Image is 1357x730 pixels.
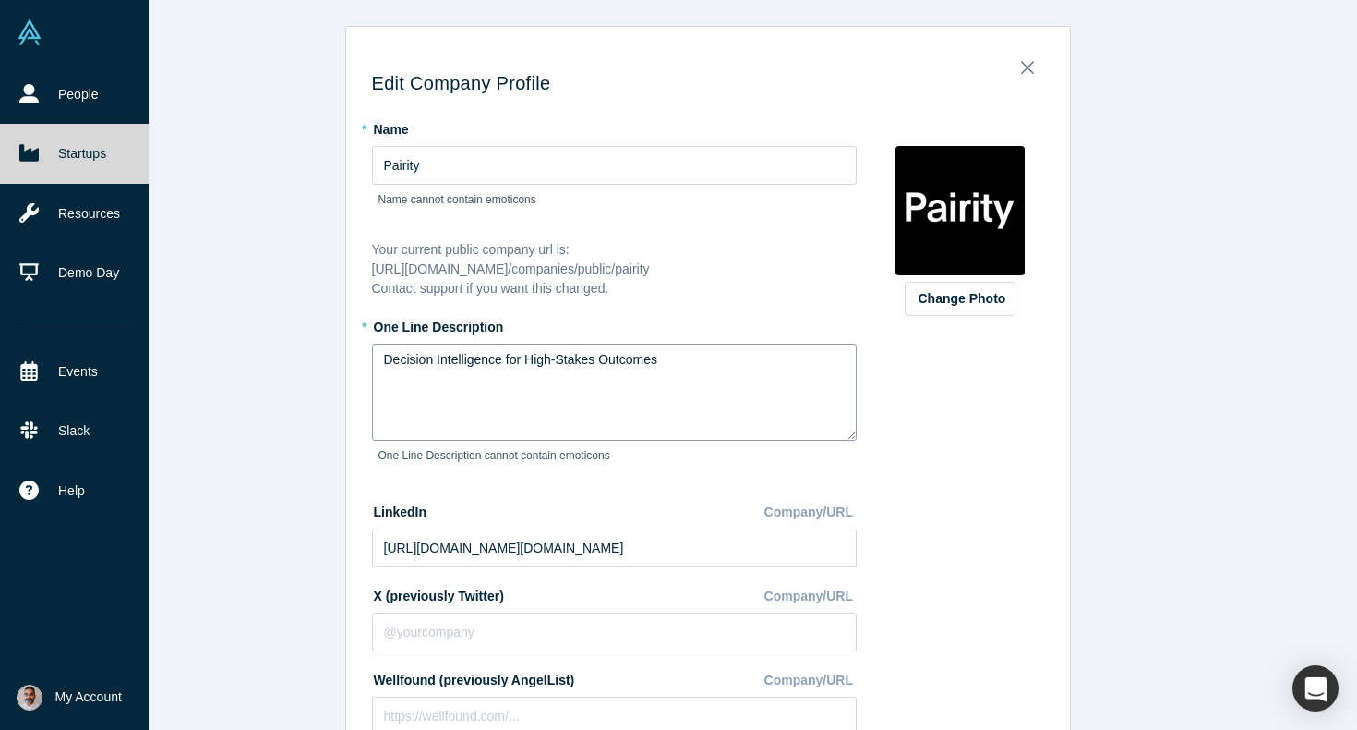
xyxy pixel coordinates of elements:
label: X (previously Twitter) [372,580,504,606]
span: Help [58,481,85,501]
p: Name cannot contain emoticons [378,191,850,208]
span: My Account [55,687,122,707]
div: Company/URL [764,664,857,697]
div: Company/URL [764,580,857,613]
p: One Line Description cannot contain emoticons [378,447,850,464]
input: https://linkedin.com/company/yourcompany [372,529,857,567]
label: Wellfound (previously AngelList) [372,664,575,690]
input: @yourcompany [372,613,857,651]
button: My Account [17,685,122,711]
img: Gotam Bhardwaj's Account [17,685,42,711]
button: Change Photo [905,282,1015,316]
div: Company/URL [764,496,857,529]
div: Your current public company url is: [URL][DOMAIN_NAME] /companies/public/pairity Contact support ... [372,240,857,298]
h3: Edit Company Profile [372,72,1044,94]
label: One Line Description [372,311,857,337]
label: Name [372,114,857,140]
img: Profile company default [895,146,1025,275]
img: Alchemist Vault Logo [17,19,42,45]
label: LinkedIn [372,496,427,522]
textarea: Decision Intelligence for High-Stakes Outcomes [372,344,857,441]
button: Close [1008,50,1047,76]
